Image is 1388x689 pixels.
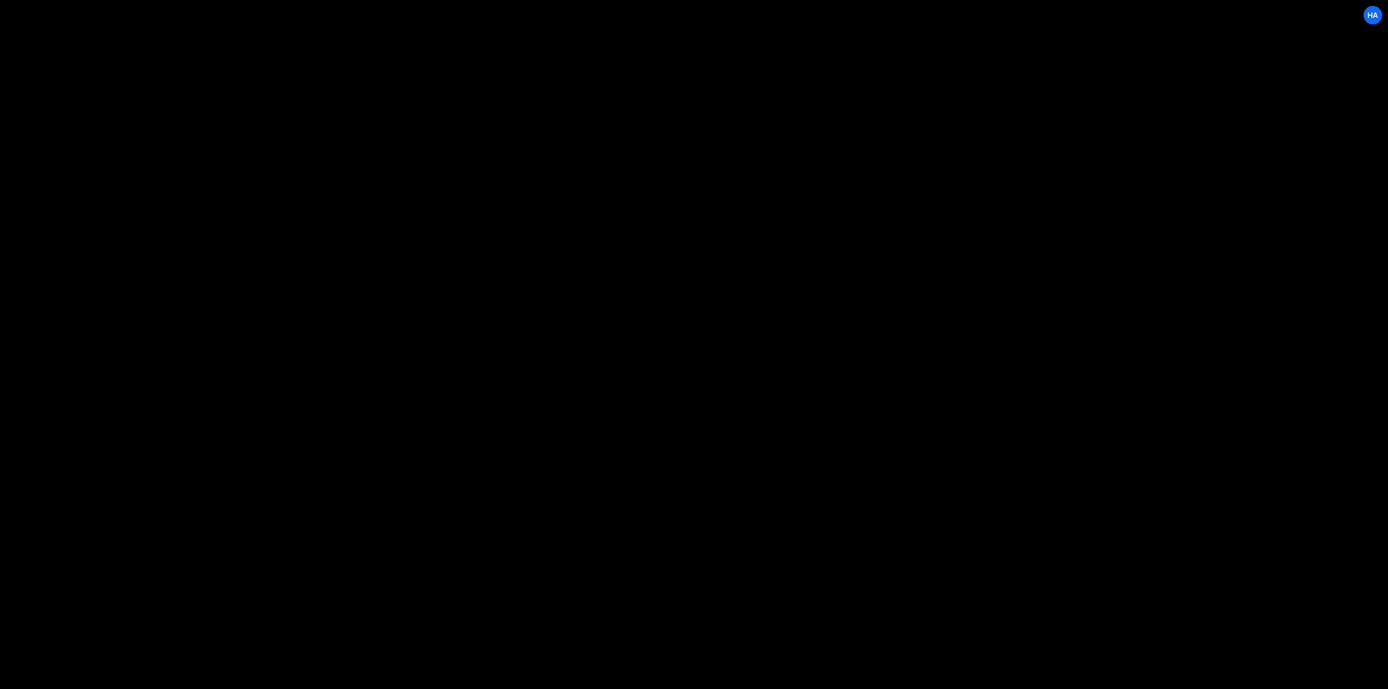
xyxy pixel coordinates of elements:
[42,273,228,295] div: 826/7934.js
[42,121,228,143] div: 826/3363.js
[61,323,101,332] div: Tooltips.js
[2,2,29,28] a: 🤙
[42,382,228,403] div: 826/9226.css
[139,258,142,267] span: 1
[42,165,228,186] div: 826/1521.js
[61,409,108,419] div: Tooltips.css
[61,149,132,159] div: Contacts [page].js
[236,38,282,49] div: New File
[183,301,188,310] span: 2
[1363,5,1383,25] a: Ha
[42,37,61,49] h2: Files
[146,150,150,158] span: 1
[61,236,160,246] div: Projects Catalog [page].js
[42,230,228,252] div: 826/10093.js
[61,366,127,376] div: Main [global].css
[648,5,740,25] button: Code Only
[42,317,228,338] div: 826/18329.js
[29,56,228,78] div: Javascript files
[42,252,228,273] div: 826/10500.js
[61,106,145,115] div: before & after effect.js
[138,215,142,223] span: 2
[61,127,113,137] div: Blog [post].js
[42,9,116,22] div: Halo Lab Website
[61,84,146,94] div: Animations [global].js
[42,143,228,165] div: 826/1551.js
[42,186,228,208] div: 826/24828.js
[42,403,228,425] div: 826/18335.css
[61,388,130,397] div: Project [post].css
[29,338,228,360] div: CSS files
[174,39,215,48] button: New File
[42,360,228,382] div: 826/3053.css
[61,192,165,202] div: Phone countries [global].js
[42,295,228,317] div: 826/8793.js
[61,301,169,311] div: Service swipers (complex).js
[61,214,124,224] div: Project [post].js
[266,75,308,84] div: Not yet saved
[61,279,124,289] div: Service [post].js
[135,171,138,180] span: 1
[61,257,125,267] div: Service [page].js
[61,171,121,181] div: Main [global].js
[1317,69,1370,89] button: Save
[42,100,228,121] div: 826/19389.js
[42,208,228,230] div: 826/8916.js
[160,85,163,93] span: 1
[115,323,120,332] span: 2
[42,78,228,100] div: 826/2754.js
[1262,5,1360,25] a: [DOMAIN_NAME]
